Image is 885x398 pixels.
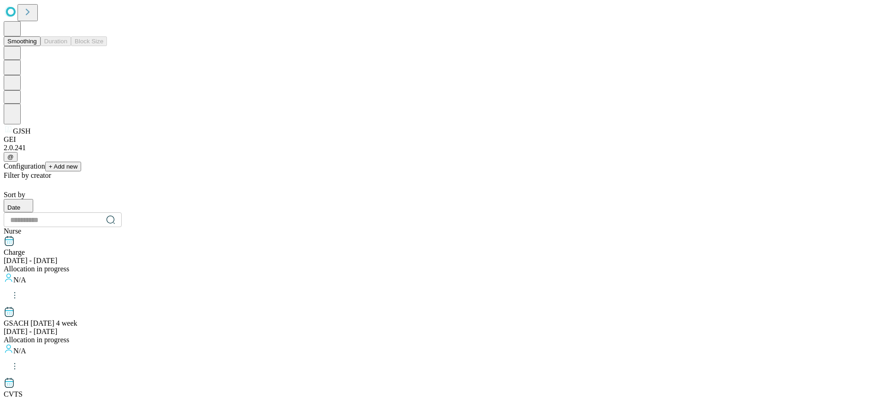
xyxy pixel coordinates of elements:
[4,152,18,162] button: @
[13,127,30,135] span: GJSH
[4,328,881,336] div: [DATE] - [DATE]
[4,144,881,152] div: 2.0.241
[4,284,26,306] button: kebab-menu
[49,163,78,170] span: + Add new
[4,257,881,265] div: [DATE] - [DATE]
[13,276,26,284] span: N/A
[4,336,881,344] div: Allocation in progress
[45,162,82,171] button: + Add new
[4,171,51,179] span: Filter by creator
[4,191,25,199] span: Sort by
[4,355,26,377] button: kebab-menu
[4,135,881,144] div: GEI
[71,36,107,46] button: Block Size
[13,347,26,355] span: N/A
[4,319,881,328] div: GSACH Jan 2025 4 week
[7,153,14,160] span: @
[4,265,881,273] div: Allocation in progress
[4,248,881,257] div: Charge
[4,162,45,170] span: Configuration
[4,227,881,235] div: Nurse
[4,199,33,212] button: Date
[41,36,71,46] button: Duration
[4,36,41,46] button: Smoothing
[7,204,20,211] span: Date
